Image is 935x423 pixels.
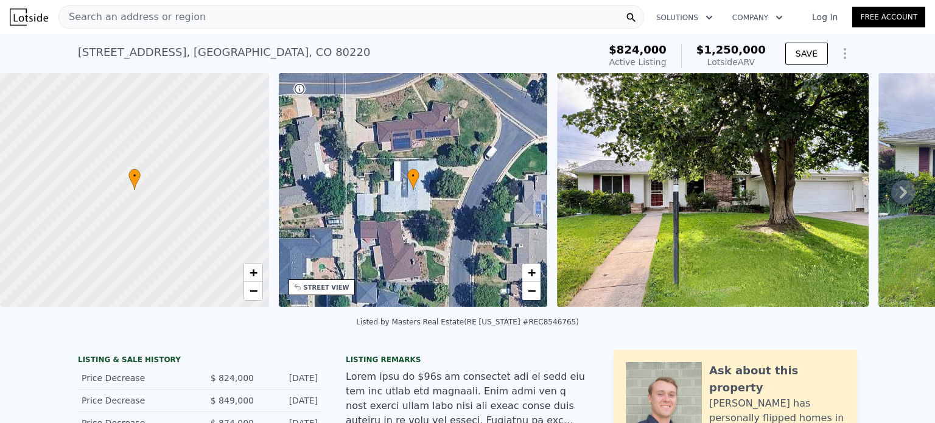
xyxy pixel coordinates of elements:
div: [DATE] [264,394,318,407]
span: − [249,283,257,298]
div: [DATE] [264,372,318,384]
a: Zoom in [522,264,541,282]
a: Free Account [852,7,925,27]
a: Log In [797,11,852,23]
a: Zoom in [244,264,262,282]
div: Listed by Masters Real Estate (RE [US_STATE] #REC8546765) [356,318,579,326]
span: $824,000 [609,43,667,56]
button: Company [723,7,793,29]
span: Active Listing [609,57,667,67]
span: − [528,283,536,298]
span: • [407,170,419,181]
button: SAVE [785,43,828,65]
div: • [407,169,419,190]
span: + [528,265,536,280]
button: Solutions [646,7,723,29]
span: Search an address or region [59,10,206,24]
button: Show Options [833,41,857,66]
div: Ask about this property [709,362,845,396]
div: • [128,169,141,190]
div: Price Decrease [82,372,190,384]
div: Lotside ARV [696,56,766,68]
div: STREET VIEW [304,283,349,292]
a: Zoom out [522,282,541,300]
div: [STREET_ADDRESS] , [GEOGRAPHIC_DATA] , CO 80220 [78,44,370,61]
a: Zoom out [244,282,262,300]
span: $1,250,000 [696,43,766,56]
span: $ 849,000 [211,396,254,405]
span: $ 824,000 [211,373,254,383]
span: • [128,170,141,181]
div: Listing remarks [346,355,589,365]
div: Price Decrease [82,394,190,407]
img: Lotside [10,9,48,26]
span: + [249,265,257,280]
img: Sale: 135281326 Parcel: 7812654 [557,73,869,307]
div: LISTING & SALE HISTORY [78,355,321,367]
